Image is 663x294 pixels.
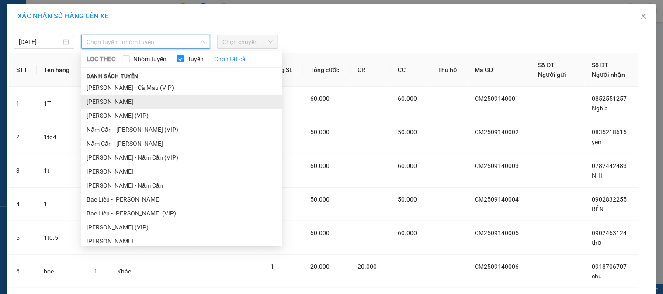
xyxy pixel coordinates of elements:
li: [PERSON_NAME] [81,95,282,109]
th: CR [351,53,391,87]
span: 50.000 [398,196,417,203]
th: STT [9,53,37,87]
img: logo.jpg [11,11,55,55]
span: 60.000 [310,95,330,102]
span: 0902463124 [592,229,627,236]
li: 26 Phó Cơ Điều, Phường 12 [82,21,365,32]
span: Số ĐT [538,62,555,68]
span: CM2509140006 [475,263,519,270]
li: Bạc Liêu - [PERSON_NAME] (VIP) [81,206,282,220]
a: Chọn tất cả [214,54,246,64]
span: 0902832255 [592,196,627,203]
span: yến [592,138,601,145]
td: 1t0.5 [37,221,87,255]
span: 1 [271,263,274,270]
td: 1 [9,87,37,120]
li: Hotline: 02839552959 [82,32,365,43]
td: 5 [9,221,37,255]
td: 1t [37,154,87,188]
li: [PERSON_NAME] (VIP) [81,220,282,234]
li: [PERSON_NAME] - Năm Căn [81,178,282,192]
th: Mã GD [468,53,531,87]
span: 0782442483 [592,162,627,169]
span: CM2509140003 [475,162,519,169]
span: Chọn chuyến [222,35,273,48]
button: Close [632,4,656,29]
li: Năm Căn - [PERSON_NAME] [81,137,282,150]
span: CM2509140002 [475,129,519,136]
td: 1T [37,188,87,221]
span: Nghĩa [592,105,608,112]
span: Người nhận [592,71,625,78]
th: Tổng cước [303,53,351,87]
span: 50.000 [398,129,417,136]
span: LỌC THEO [87,54,116,64]
span: 60.000 [310,229,330,236]
span: Số ĐT [592,62,608,68]
th: CC [391,53,431,87]
th: Tên hàng [37,53,87,87]
li: Năm Căn - [PERSON_NAME] (VIP) [81,123,282,137]
li: [PERSON_NAME] [81,164,282,178]
td: 1tg4 [37,120,87,154]
span: 60.000 [398,95,417,102]
td: bọc [37,255,87,288]
span: thơ [592,239,601,246]
th: Thu hộ [431,53,468,87]
span: NHI [592,172,602,179]
span: 0835218615 [592,129,627,136]
span: Chọn tuyến - nhóm tuyến [87,35,205,48]
span: Danh sách tuyến [81,72,144,80]
span: 20.000 [358,263,377,270]
td: 3 [9,154,37,188]
span: 60.000 [398,229,417,236]
li: [PERSON_NAME] (VIP) [81,109,282,123]
span: 50.000 [310,196,330,203]
li: [PERSON_NAME] - Năm Căn (VIP) [81,150,282,164]
span: CM2509140004 [475,196,519,203]
span: 60.000 [310,162,330,169]
span: XÁC NHẬN SỐ HÀNG LÊN XE [17,12,108,20]
li: [PERSON_NAME] [81,234,282,248]
span: Nhóm tuyến [130,54,170,64]
input: 14/09/2025 [19,37,61,47]
span: chu [592,273,602,280]
span: BỀN [592,205,604,212]
span: 0852551257 [592,95,627,102]
td: 2 [9,120,37,154]
td: 1T [37,87,87,120]
b: GỬI : Bến Xe Cà Mau [11,63,123,78]
span: 20.000 [310,263,330,270]
td: 6 [9,255,37,288]
span: Người gửi [538,71,566,78]
span: CM2509140005 [475,229,519,236]
span: close [640,13,647,20]
span: 50.000 [310,129,330,136]
td: 4 [9,188,37,221]
span: 1 [94,268,97,275]
span: 60.000 [398,162,417,169]
span: down [200,39,205,44]
th: Tổng SL [264,53,303,87]
span: CM2509140001 [475,95,519,102]
li: [PERSON_NAME] - Cà Mau (VIP) [81,81,282,95]
span: 0918706707 [592,263,627,270]
li: Bạc Liêu - [PERSON_NAME] [81,192,282,206]
span: Tuyến [184,54,207,64]
td: Khác [110,255,141,288]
